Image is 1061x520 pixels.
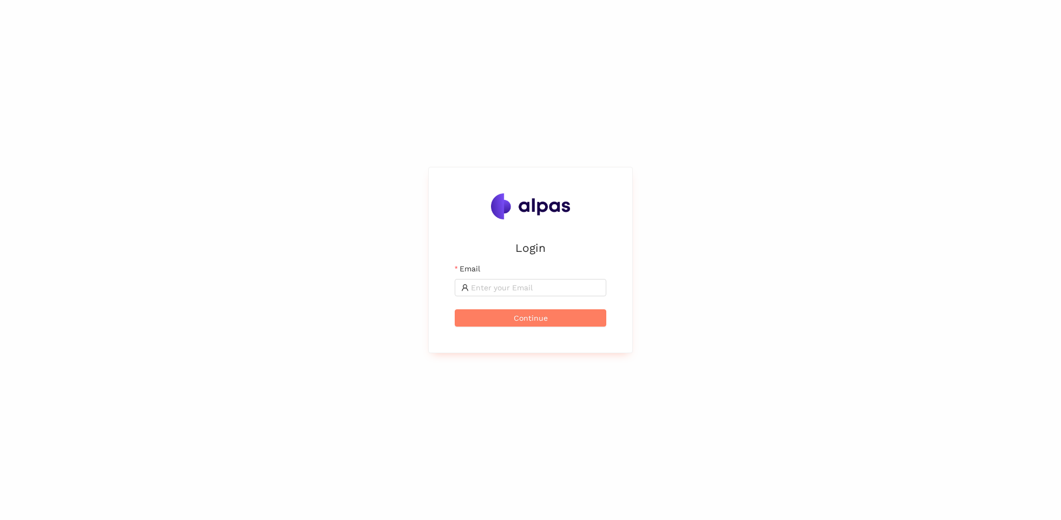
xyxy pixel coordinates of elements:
[461,284,469,291] span: user
[471,282,600,294] input: Email
[455,239,606,257] h2: Login
[491,193,570,219] img: Alpas.ai Logo
[455,309,606,327] button: Continue
[455,263,480,275] label: Email
[514,312,548,324] span: Continue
